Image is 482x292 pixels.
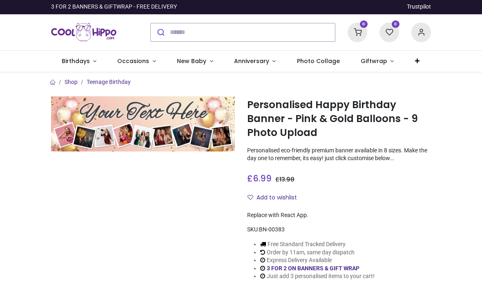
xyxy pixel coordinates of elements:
[65,79,78,85] a: Shop
[407,3,431,11] a: Trustpilot
[51,21,116,44] img: Cool Hippo
[361,57,387,65] span: Giftwrap
[297,57,340,65] span: Photo Collage
[360,20,368,28] sup: 0
[260,272,375,281] li: Just add 3 personalised items to your cart!
[117,57,149,65] span: Occasions
[167,51,224,72] a: New Baby
[247,172,272,184] span: £
[107,51,167,72] a: Occasions
[260,256,375,265] li: Express Delivery Available
[247,191,304,205] button: Add to wishlistAdd to wishlist
[51,96,235,152] img: Personalised Happy Birthday Banner - Pink & Gold Balloons - 9 Photo Upload
[279,175,295,183] span: 13.98
[247,147,431,163] p: Personalised eco-friendly premium banner available in 8 sizes. Make the day one to remember, its ...
[267,265,359,272] a: 3 FOR 2 ON BANNERS & GIFT WRAP
[379,28,399,35] a: 0
[275,175,295,183] span: £
[260,240,375,249] li: Free Standard Tracked Delivery
[51,21,116,44] a: Logo of Cool Hippo
[247,226,431,234] div: SKU:
[392,20,399,28] sup: 0
[253,172,272,184] span: 6.99
[87,79,131,85] a: Teenage Birthday
[51,51,107,72] a: Birthdays
[177,57,206,65] span: New Baby
[234,57,269,65] span: Anniversary
[259,226,285,233] span: BN-00383
[247,98,431,140] h1: Personalised Happy Birthday Banner - Pink & Gold Balloons - 9 Photo Upload
[348,28,367,35] a: 0
[248,195,253,200] i: Add to wishlist
[62,57,90,65] span: Birthdays
[223,51,286,72] a: Anniversary
[350,51,404,72] a: Giftwrap
[51,3,177,11] div: 3 FOR 2 BANNERS & GIFTWRAP - FREE DELIVERY
[151,23,170,41] button: Submit
[260,249,375,257] li: Order by 11am, same day dispatch
[247,211,431,220] div: Replace with React App.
